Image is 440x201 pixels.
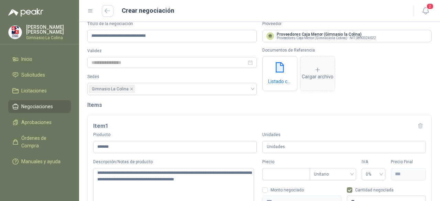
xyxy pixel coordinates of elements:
[262,48,432,53] p: Documentos de Referencia
[21,119,52,126] span: Aprobaciones
[93,132,257,138] label: Producto
[21,87,47,94] span: Licitaciones
[421,198,423,200] span: up
[87,101,432,109] h2: Items
[130,87,133,91] span: close
[8,155,71,168] a: Manuales y ayuda
[8,132,71,152] a: Órdenes de Compra
[122,6,174,15] h1: Crear negociación
[8,53,71,66] a: Inicio
[314,169,352,179] span: Unitario
[26,36,71,40] p: Gimnasio La Colina
[268,188,307,192] span: Monto negociado
[262,21,432,27] label: Proveedor
[87,21,257,27] label: Título de la negociación
[366,169,381,179] span: 0%
[262,132,426,138] label: Unidades
[26,25,71,34] p: [PERSON_NAME] [PERSON_NAME]
[391,159,426,165] label: Precio Final
[8,84,71,97] a: Licitaciones
[273,70,278,76] span: eye
[419,5,432,17] button: 2
[9,26,22,39] img: Company Logo
[92,85,129,93] span: Gimnasio La Colina
[8,8,43,16] img: Logo peakr
[21,103,53,110] span: Negociaciones
[8,68,71,81] a: Solicitudes
[21,55,32,63] span: Inicio
[87,74,257,80] label: Sedes
[21,71,45,79] span: Solicitudes
[262,141,426,154] div: Unidades
[262,159,310,165] label: Precio
[21,158,60,165] span: Manuales y ayuda
[352,188,396,192] span: Cantidad negociada
[93,122,108,131] h3: Item 1
[426,3,434,10] span: 2
[21,134,64,149] span: Órdenes de Compra
[281,70,287,76] span: delete
[89,85,135,93] span: Gimnasio La Colina
[8,116,71,129] a: Aprobaciones
[87,48,257,54] label: Validez
[302,67,333,80] div: Cargar archivo
[8,100,71,113] a: Negociaciones
[93,159,257,165] label: Descripción/Notas de producto
[362,159,385,165] label: IVA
